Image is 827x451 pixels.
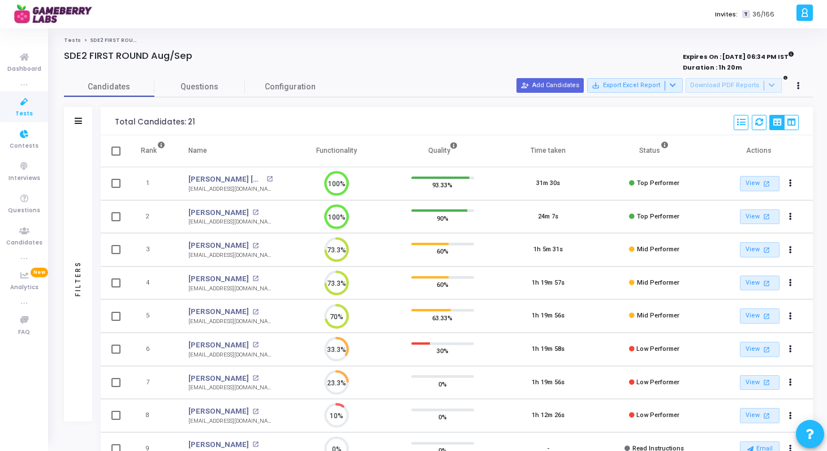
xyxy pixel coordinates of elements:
[761,411,771,420] mat-icon: open_in_new
[761,278,771,288] mat-icon: open_in_new
[437,246,449,257] span: 60%
[636,411,679,419] span: Low Performer
[129,233,177,267] td: 3
[252,409,259,415] mat-icon: open_in_new
[761,245,771,255] mat-icon: open_in_new
[390,135,496,167] th: Quality
[129,267,177,300] td: 4
[740,308,779,324] a: View
[115,118,195,127] div: Total Candidates: 21
[740,176,779,191] a: View
[637,213,679,220] span: Top Performer
[64,50,192,62] h4: SDE2 FIRST ROUND Aug/Sep
[64,37,813,44] nav: breadcrumb
[783,375,799,390] button: Actions
[188,218,273,226] div: [EMAIL_ADDRESS][DOMAIN_NAME]
[8,206,40,216] span: Questions
[769,115,799,130] div: View Options
[188,251,273,260] div: [EMAIL_ADDRESS][DOMAIN_NAME]
[601,135,707,167] th: Status
[532,311,565,321] div: 1h 19m 56s
[129,333,177,366] td: 6
[188,306,249,317] a: [PERSON_NAME]
[129,299,177,333] td: 5
[188,174,263,185] a: [PERSON_NAME] [PERSON_NAME]
[516,78,584,93] button: Add Candidates
[438,411,447,423] span: 0%
[587,78,683,93] button: Export Excel Report
[129,135,177,167] th: Rank
[188,240,249,251] a: [PERSON_NAME]
[783,408,799,424] button: Actions
[683,49,794,62] strong: Expires On : [DATE] 06:34 PM IST
[129,200,177,234] td: 2
[437,212,449,224] span: 90%
[740,276,779,291] a: View
[188,185,273,194] div: [EMAIL_ADDRESS][DOMAIN_NAME]
[265,81,316,93] span: Configuration
[266,176,273,182] mat-icon: open_in_new
[783,342,799,358] button: Actions
[686,78,782,93] button: Download PDF Reports
[740,375,779,390] a: View
[783,209,799,225] button: Actions
[284,135,390,167] th: Functionality
[129,399,177,432] td: 8
[432,312,453,323] span: 63.33%
[783,242,799,258] button: Actions
[90,37,166,44] span: SDE2 FIRST ROUND Aug/Sep
[752,10,774,19] span: 36/166
[532,278,565,288] div: 1h 19m 57s
[742,10,750,19] span: T
[740,209,779,225] a: View
[188,384,273,392] div: [EMAIL_ADDRESS][DOMAIN_NAME]
[8,174,40,183] span: Interviews
[683,63,742,72] strong: Duration : 1h 20m
[538,212,558,222] div: 24m 7s
[761,377,771,387] mat-icon: open_in_new
[740,408,779,423] a: View
[533,245,563,255] div: 1h 5m 31s
[783,308,799,324] button: Actions
[532,345,565,354] div: 1h 19m 58s
[531,144,566,157] div: Time taken
[18,328,30,337] span: FAQ
[188,406,249,417] a: [PERSON_NAME]
[188,207,249,218] a: [PERSON_NAME]
[6,238,42,248] span: Candidates
[636,345,679,353] span: Low Performer
[188,144,207,157] div: Name
[31,268,48,277] span: New
[73,216,83,341] div: Filters
[715,10,738,19] label: Invites:
[252,441,259,448] mat-icon: open_in_new
[10,283,38,293] span: Analytics
[636,379,679,386] span: Low Performer
[707,135,813,167] th: Actions
[188,285,273,293] div: [EMAIL_ADDRESS][DOMAIN_NAME]
[252,276,259,282] mat-icon: open_in_new
[761,212,771,221] mat-icon: open_in_new
[129,366,177,400] td: 7
[252,309,259,315] mat-icon: open_in_new
[188,273,249,285] a: [PERSON_NAME]
[783,176,799,192] button: Actions
[637,246,679,253] span: Mid Performer
[637,179,679,187] span: Top Performer
[188,439,249,450] a: [PERSON_NAME]
[64,37,81,44] a: Tests
[129,167,177,200] td: 1
[532,411,565,420] div: 1h 12m 26s
[10,141,38,151] span: Contests
[64,81,154,93] span: Candidates
[532,378,565,388] div: 1h 19m 56s
[761,179,771,188] mat-icon: open_in_new
[592,81,600,89] mat-icon: save_alt
[188,417,273,426] div: [EMAIL_ADDRESS][DOMAIN_NAME]
[188,351,273,359] div: [EMAIL_ADDRESS][DOMAIN_NAME]
[7,65,41,74] span: Dashboard
[188,373,249,384] a: [PERSON_NAME]
[252,342,259,348] mat-icon: open_in_new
